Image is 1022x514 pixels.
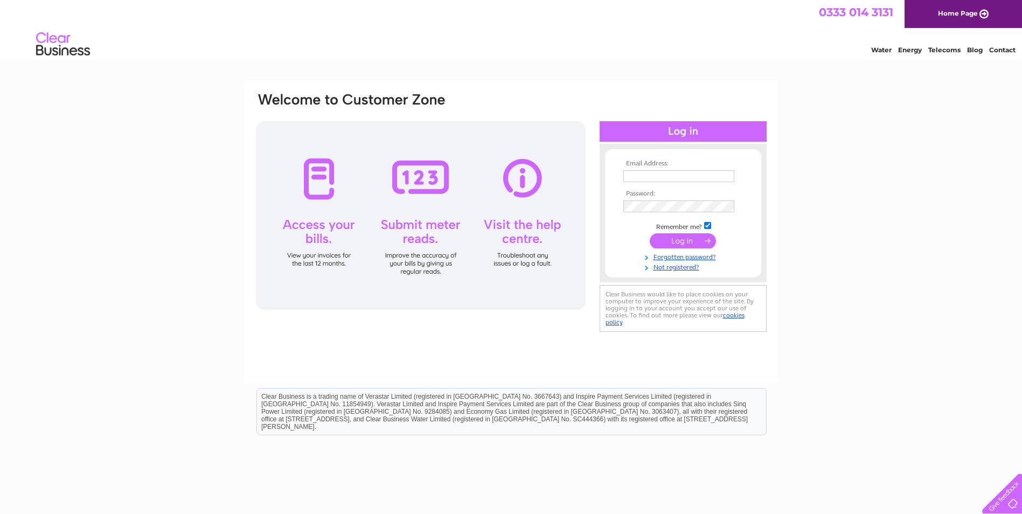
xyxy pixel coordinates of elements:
[621,220,746,231] td: Remember me?
[928,46,961,54] a: Telecoms
[989,46,1016,54] a: Contact
[650,233,716,248] input: Submit
[36,28,91,61] img: logo.png
[621,160,746,168] th: Email Address:
[606,311,745,326] a: cookies policy
[871,46,892,54] a: Water
[898,46,922,54] a: Energy
[623,251,746,261] a: Forgotten password?
[819,5,893,19] a: 0333 014 3131
[621,190,746,198] th: Password:
[967,46,983,54] a: Blog
[600,285,767,332] div: Clear Business would like to place cookies on your computer to improve your experience of the sit...
[257,6,766,52] div: Clear Business is a trading name of Verastar Limited (registered in [GEOGRAPHIC_DATA] No. 3667643...
[623,261,746,272] a: Not registered?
